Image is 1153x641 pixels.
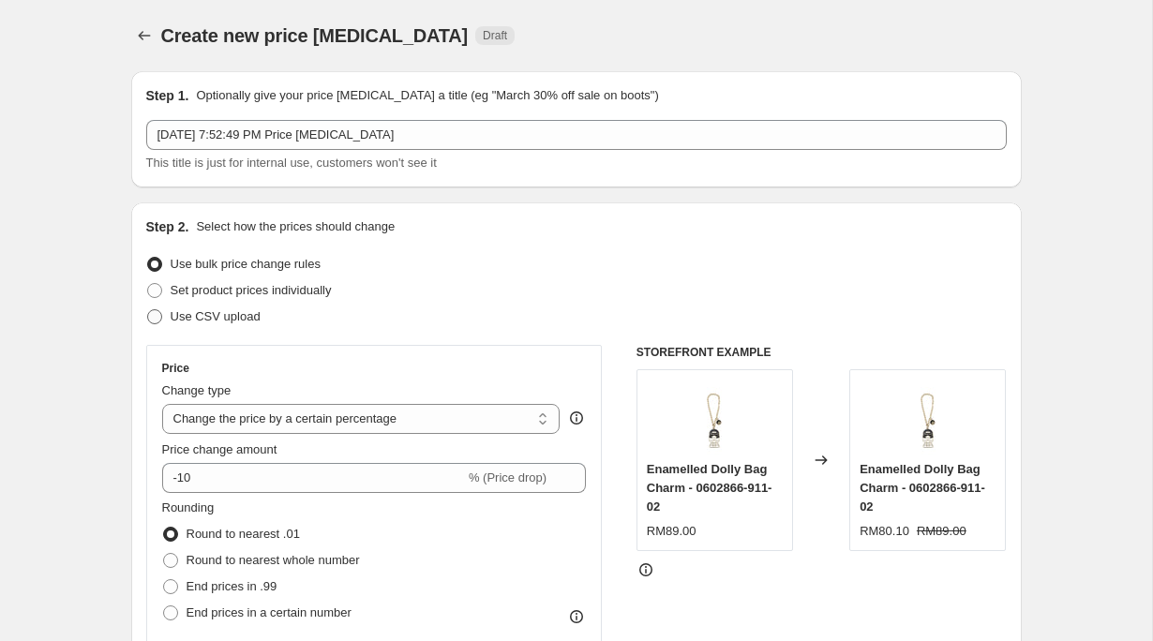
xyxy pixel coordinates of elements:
span: Draft [483,28,507,43]
h2: Step 2. [146,217,189,236]
span: This title is just for internal use, customers won't see it [146,156,437,170]
p: Select how the prices should change [196,217,395,236]
input: -15 [162,463,465,493]
img: 0602866-911-02_001_0802e50b-5464-439b-83c7-7285c2f85885_80x.jpg [891,380,966,455]
h6: STOREFRONT EXAMPLE [636,345,1007,360]
span: Change type [162,383,232,397]
div: RM89.00 [647,522,696,541]
span: Enamelled Dolly Bag Charm - 0602866-911-02 [860,462,985,514]
img: 0602866-911-02_001_0802e50b-5464-439b-83c7-7285c2f85885_80x.jpg [677,380,752,455]
span: End prices in a certain number [187,605,352,619]
button: Price change jobs [131,22,157,49]
div: RM80.10 [860,522,909,541]
span: Round to nearest .01 [187,527,300,541]
span: Enamelled Dolly Bag Charm - 0602866-911-02 [647,462,772,514]
span: % (Price drop) [469,470,547,484]
h2: Step 1. [146,86,189,105]
span: Use CSV upload [171,309,261,323]
span: Rounding [162,500,215,514]
strike: RM89.00 [917,522,966,541]
p: Optionally give your price [MEDICAL_DATA] a title (eg "March 30% off sale on boots") [196,86,658,105]
span: Price change amount [162,442,277,456]
span: Set product prices individually [171,283,332,297]
span: End prices in .99 [187,579,277,593]
h3: Price [162,361,189,376]
div: help [567,409,586,427]
span: Create new price [MEDICAL_DATA] [161,25,469,46]
span: Round to nearest whole number [187,553,360,567]
span: Use bulk price change rules [171,257,321,271]
input: 30% off holiday sale [146,120,1007,150]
